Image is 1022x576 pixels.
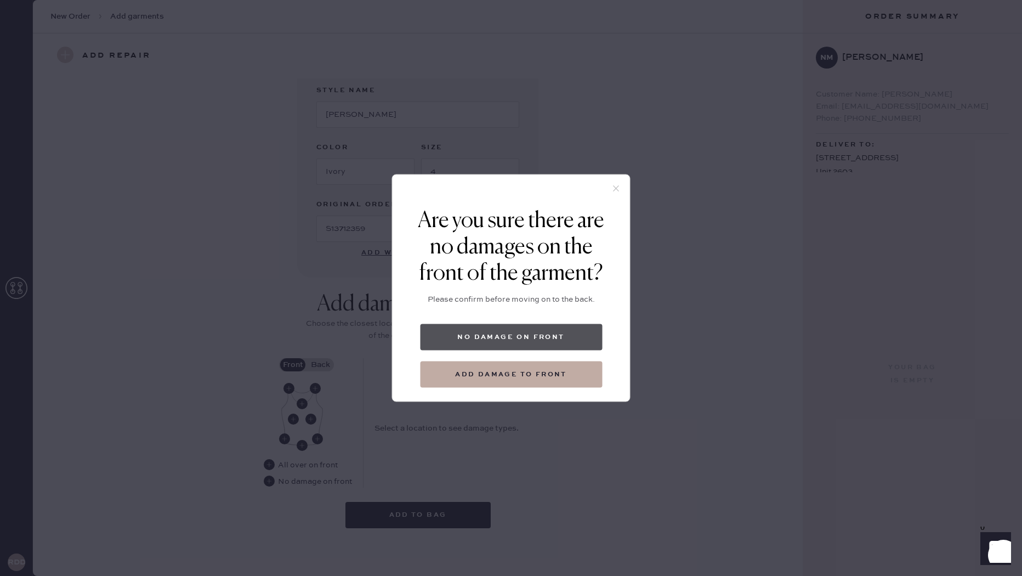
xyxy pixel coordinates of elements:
[409,208,614,287] div: Are you sure there are no damages on the front of the garment?
[428,293,595,306] div: Please confirm before moving on to the back.
[420,324,602,351] button: No damage on front
[970,527,1017,574] iframe: Front Chat
[420,362,602,388] button: Add damage to front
